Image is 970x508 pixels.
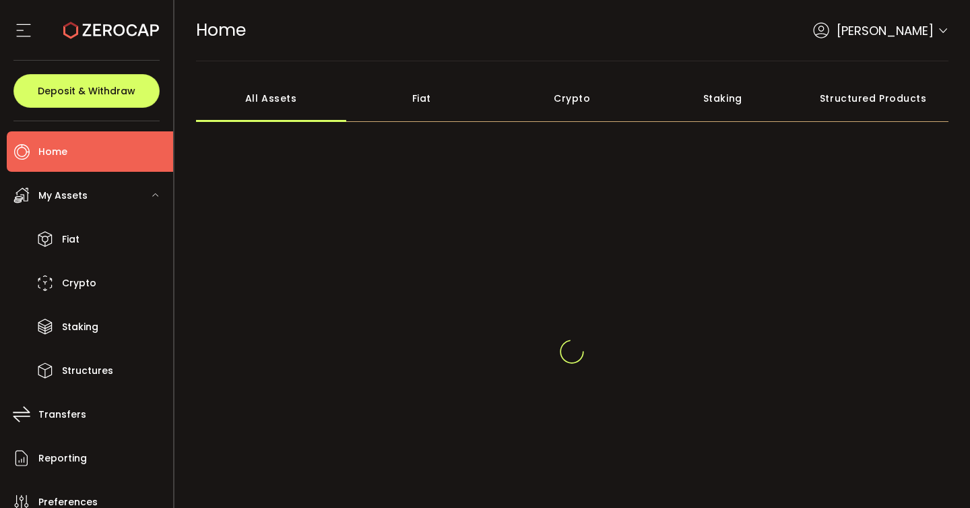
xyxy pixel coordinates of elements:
[62,230,79,249] span: Fiat
[38,449,87,468] span: Reporting
[798,75,949,122] div: Structured Products
[38,186,88,205] span: My Assets
[62,274,96,293] span: Crypto
[497,75,648,122] div: Crypto
[62,317,98,337] span: Staking
[196,75,347,122] div: All Assets
[38,142,67,162] span: Home
[62,361,113,381] span: Structures
[38,405,86,424] span: Transfers
[13,74,160,108] button: Deposit & Withdraw
[196,18,246,42] span: Home
[837,22,934,40] span: [PERSON_NAME]
[346,75,497,122] div: Fiat
[647,75,798,122] div: Staking
[38,86,135,96] span: Deposit & Withdraw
